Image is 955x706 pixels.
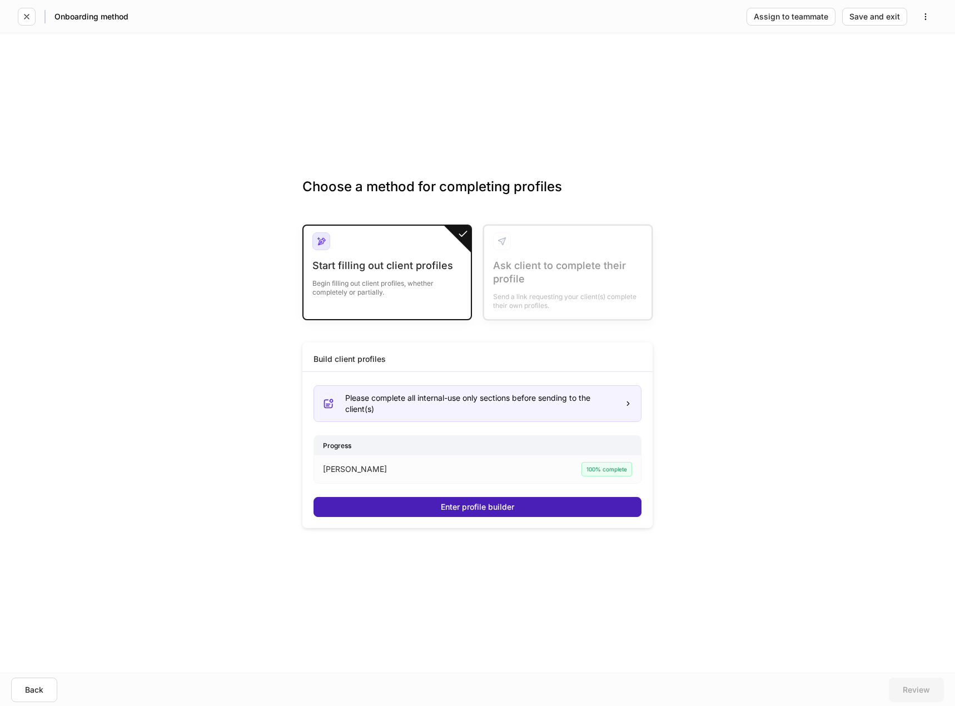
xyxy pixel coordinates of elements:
[754,13,828,21] div: Assign to teammate
[25,686,43,694] div: Back
[441,503,514,511] div: Enter profile builder
[312,272,462,297] div: Begin filling out client profiles, whether completely or partially.
[312,259,462,272] div: Start filling out client profiles
[314,436,641,455] div: Progress
[842,8,907,26] button: Save and exit
[747,8,835,26] button: Assign to teammate
[54,11,128,22] h5: Onboarding method
[11,678,57,702] button: Back
[323,464,387,475] p: [PERSON_NAME]
[849,13,900,21] div: Save and exit
[345,392,615,415] div: Please complete all internal-use only sections before sending to the client(s)
[581,462,632,476] div: 100% complete
[314,354,386,365] div: Build client profiles
[314,497,641,517] button: Enter profile builder
[302,178,653,213] h3: Choose a method for completing profiles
